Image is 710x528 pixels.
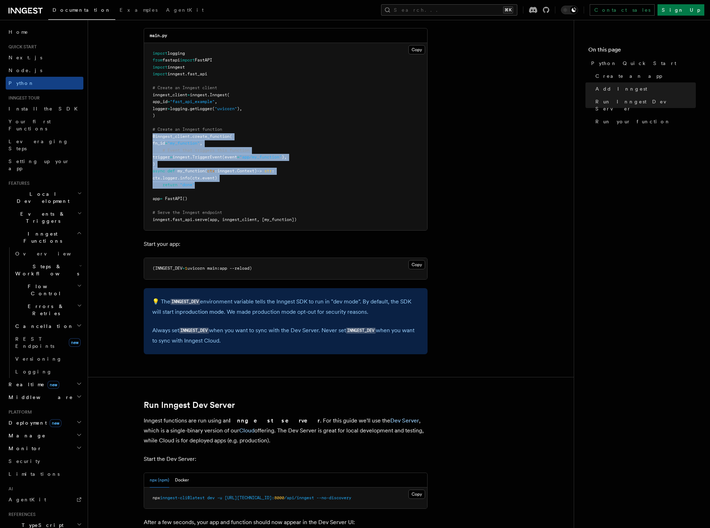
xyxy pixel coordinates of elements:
[182,266,185,271] span: =
[9,139,68,151] span: Leveraging Steps
[237,106,242,111] span: ),
[190,134,192,139] span: .
[163,148,249,153] span: # Event that triggers this function
[225,495,274,500] span: [URL][TECHNICAL_ID]:
[167,71,185,76] span: inngest
[187,92,190,97] span: =
[12,303,77,317] span: Errors & Retries
[170,99,215,104] span: "fast_api_example"
[153,217,170,222] span: inngest
[595,72,662,80] span: Create an app
[180,58,195,63] span: import
[6,190,77,205] span: Local Development
[503,6,513,14] kbd: ⌘K
[152,325,419,346] p: Always set when you want to sync with the Dev Server. Never set when you want to sync with Innges...
[15,356,62,362] span: Versioning
[239,427,254,434] a: Cloud
[9,158,70,171] span: Setting up your app
[153,65,167,70] span: import
[195,58,212,63] span: FastAPI
[6,391,83,404] button: Middleware
[163,176,177,181] span: logger
[167,65,185,70] span: inngest
[282,155,287,160] span: ),
[12,333,83,352] a: REST Endpointsnew
[167,99,170,104] span: =
[12,247,83,260] a: Overview
[588,57,696,70] a: Python Quick Start
[227,92,230,97] span: (
[163,182,177,187] span: return
[167,106,170,111] span: =
[153,113,155,118] span: )
[257,168,262,173] span: ->
[6,442,83,455] button: Monitor
[6,135,83,155] a: Leveraging Steps
[153,51,167,56] span: import
[6,419,61,426] span: Deployment
[9,106,82,112] span: Install the SDK
[144,416,428,446] p: Inngest functions are run using an . For this guide we'll use the , which is a single-binary vers...
[12,280,83,300] button: Flow Control
[317,495,351,500] span: --no-discovery
[190,176,217,181] span: (ctx.event)
[12,260,83,280] button: Steps & Workflows
[274,495,284,500] span: 8000
[50,419,61,427] span: new
[657,4,704,16] a: Sign Up
[381,4,517,16] button: Search...⌘K
[69,338,81,347] span: new
[6,115,83,135] a: Your first Functions
[153,127,222,132] span: # Create an Inngest function
[153,58,163,63] span: from
[185,71,187,76] span: .
[9,119,51,131] span: Your first Functions
[167,168,175,173] span: def
[264,168,272,173] span: str
[163,58,180,63] span: fastapi
[590,4,655,16] a: Contact sales
[207,217,297,222] span: (app, inngest_client, [my_function])
[150,33,167,38] code: main.py
[172,155,192,160] span: inngest.
[170,299,200,305] code: INNGEST_DEV
[12,263,79,277] span: Steps & Workflows
[144,400,235,410] a: Run Inngest Dev Server
[48,2,115,20] a: Documentation
[153,99,167,104] span: app_id
[207,495,215,500] span: dev
[6,445,42,452] span: Monitor
[170,106,190,111] span: logging.
[6,429,83,442] button: Manage
[53,7,111,13] span: Documentation
[6,44,37,50] span: Quick start
[237,168,257,173] span: Context)
[160,176,163,181] span: .
[180,176,190,181] span: info
[6,394,73,401] span: Middleware
[9,497,46,502] span: AgentKit
[6,432,46,439] span: Manage
[187,71,207,76] span: fast_api
[12,365,83,378] a: Logging
[230,134,232,139] span: (
[153,176,160,181] span: ctx
[215,106,237,111] span: "uvicorn"
[6,378,83,391] button: Realtimenew
[153,266,182,271] span: (INNGEST_DEV
[207,92,210,97] span: .
[284,495,314,500] span: /api/inngest
[229,417,320,424] strong: Inngest server
[205,168,207,173] span: (
[6,208,83,227] button: Events & Triggers
[6,381,59,388] span: Realtime
[237,155,240,160] span: =
[207,168,215,173] span: ctx
[9,471,60,477] span: Limitations
[152,297,419,317] p: 💡 The environment variable tells the Inngest SDK to run in "dev mode". By default, the SDK will s...
[6,409,32,415] span: Platform
[6,26,83,38] a: Home
[408,490,425,499] button: Copy
[153,210,222,215] span: # Serve the Inngest endpoint
[150,473,169,487] button: npx (npm)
